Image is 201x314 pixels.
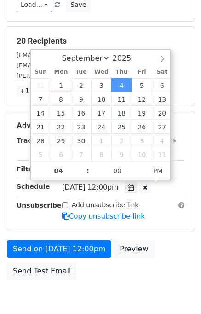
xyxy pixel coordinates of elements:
strong: Tracking [17,137,47,144]
a: Preview [114,240,154,258]
span: October 5, 2025 [31,147,51,161]
span: September 17, 2025 [91,106,111,120]
span: October 2, 2025 [111,134,132,147]
span: Wed [91,69,111,75]
a: Send Test Email [7,262,77,280]
span: September 22, 2025 [51,120,71,134]
small: [PERSON_NAME][EMAIL_ADDRESS][DOMAIN_NAME] [17,72,168,79]
span: October 7, 2025 [71,147,91,161]
span: September 15, 2025 [51,106,71,120]
a: Send on [DATE] 12:00pm [7,240,111,258]
span: September 7, 2025 [31,92,51,106]
span: October 6, 2025 [51,147,71,161]
span: Mon [51,69,71,75]
span: September 28, 2025 [31,134,51,147]
span: September 1, 2025 [51,78,71,92]
h5: Advanced [17,121,184,131]
span: September 23, 2025 [71,120,91,134]
span: September 2, 2025 [71,78,91,92]
span: October 10, 2025 [132,147,152,161]
span: Thu [111,69,132,75]
span: September 12, 2025 [132,92,152,106]
input: Hour [31,162,87,180]
a: Copy unsubscribe link [62,212,145,221]
span: Sat [152,69,172,75]
span: Fri [132,69,152,75]
span: September 10, 2025 [91,92,111,106]
small: [EMAIL_ADDRESS][DOMAIN_NAME] [17,52,119,58]
span: Click to toggle [145,162,171,180]
span: September 24, 2025 [91,120,111,134]
small: [EMAIL_ADDRESS][DOMAIN_NAME] [17,62,119,69]
strong: Schedule [17,183,50,190]
span: September 8, 2025 [51,92,71,106]
span: September 6, 2025 [152,78,172,92]
span: October 1, 2025 [91,134,111,147]
strong: Filters [17,165,40,173]
span: September 25, 2025 [111,120,132,134]
label: Add unsubscribe link [72,200,139,210]
input: Year [110,54,143,63]
strong: Unsubscribe [17,202,62,209]
span: September 29, 2025 [51,134,71,147]
span: October 3, 2025 [132,134,152,147]
a: +17 more [17,85,55,97]
span: September 16, 2025 [71,106,91,120]
span: September 11, 2025 [111,92,132,106]
span: September 4, 2025 [111,78,132,92]
span: August 31, 2025 [31,78,51,92]
span: [DATE] 12:00pm [62,183,119,192]
span: October 4, 2025 [152,134,172,147]
span: September 14, 2025 [31,106,51,120]
iframe: Chat Widget [155,270,201,314]
span: September 19, 2025 [132,106,152,120]
span: September 26, 2025 [132,120,152,134]
span: September 30, 2025 [71,134,91,147]
span: October 8, 2025 [91,147,111,161]
span: Sun [31,69,51,75]
span: October 9, 2025 [111,147,132,161]
h5: 20 Recipients [17,36,184,46]
span: September 13, 2025 [152,92,172,106]
span: October 11, 2025 [152,147,172,161]
span: September 27, 2025 [152,120,172,134]
span: September 18, 2025 [111,106,132,120]
span: September 20, 2025 [152,106,172,120]
span: September 5, 2025 [132,78,152,92]
span: September 3, 2025 [91,78,111,92]
input: Minute [89,162,145,180]
span: Tue [71,69,91,75]
span: : [86,162,89,180]
span: September 21, 2025 [31,120,51,134]
span: September 9, 2025 [71,92,91,106]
